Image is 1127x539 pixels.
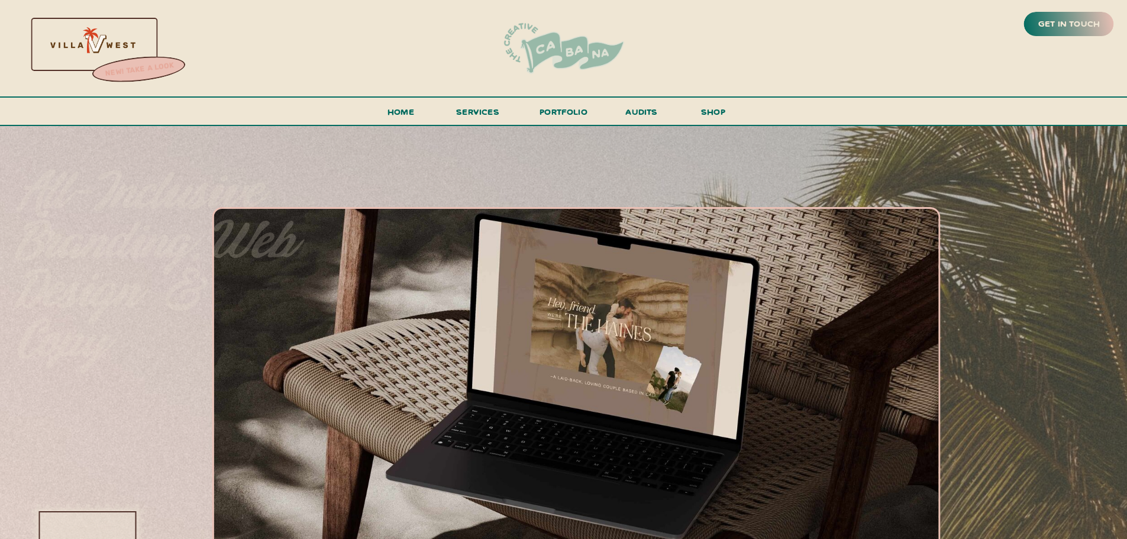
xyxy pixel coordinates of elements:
a: new! take a look [91,58,188,82]
a: services [453,104,503,126]
a: portfolio [536,104,592,126]
p: All-inclusive branding, web design & copy [17,169,299,336]
a: shop [685,104,742,125]
span: services [456,106,499,117]
a: audits [624,104,660,125]
a: Home [383,104,419,126]
a: get in touch [1036,16,1102,33]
